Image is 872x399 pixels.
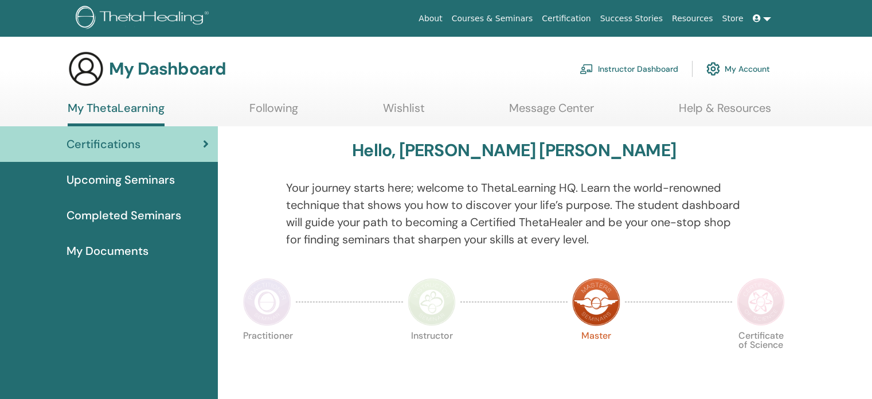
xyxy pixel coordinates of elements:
p: Your journey starts here; welcome to ThetaLearning HQ. Learn the world-renowned technique that sh... [286,179,742,248]
img: generic-user-icon.jpg [68,51,104,87]
a: Store [718,8,748,29]
img: cog.svg [706,59,720,79]
a: Help & Resources [679,101,771,123]
a: Message Center [509,101,594,123]
img: logo.png [76,6,213,32]
a: My Account [706,56,770,82]
a: Instructor Dashboard [580,56,678,82]
p: Master [572,331,620,379]
img: Instructor [408,278,456,326]
a: Success Stories [596,8,667,29]
p: Instructor [408,331,456,379]
a: Wishlist [383,101,425,123]
img: Practitioner [243,278,291,326]
a: Courses & Seminars [447,8,538,29]
span: Completed Seminars [67,207,181,224]
h3: My Dashboard [109,59,226,79]
a: Certification [537,8,595,29]
img: chalkboard-teacher.svg [580,64,593,74]
h3: Hello, [PERSON_NAME] [PERSON_NAME] [352,140,676,161]
img: Certificate of Science [737,278,785,326]
p: Certificate of Science [737,331,785,379]
a: About [414,8,447,29]
span: My Documents [67,242,148,259]
img: Master [572,278,620,326]
a: Following [249,101,298,123]
p: Practitioner [243,331,291,379]
span: Upcoming Seminars [67,171,175,188]
a: My ThetaLearning [68,101,165,126]
a: Resources [667,8,718,29]
span: Certifications [67,135,140,153]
